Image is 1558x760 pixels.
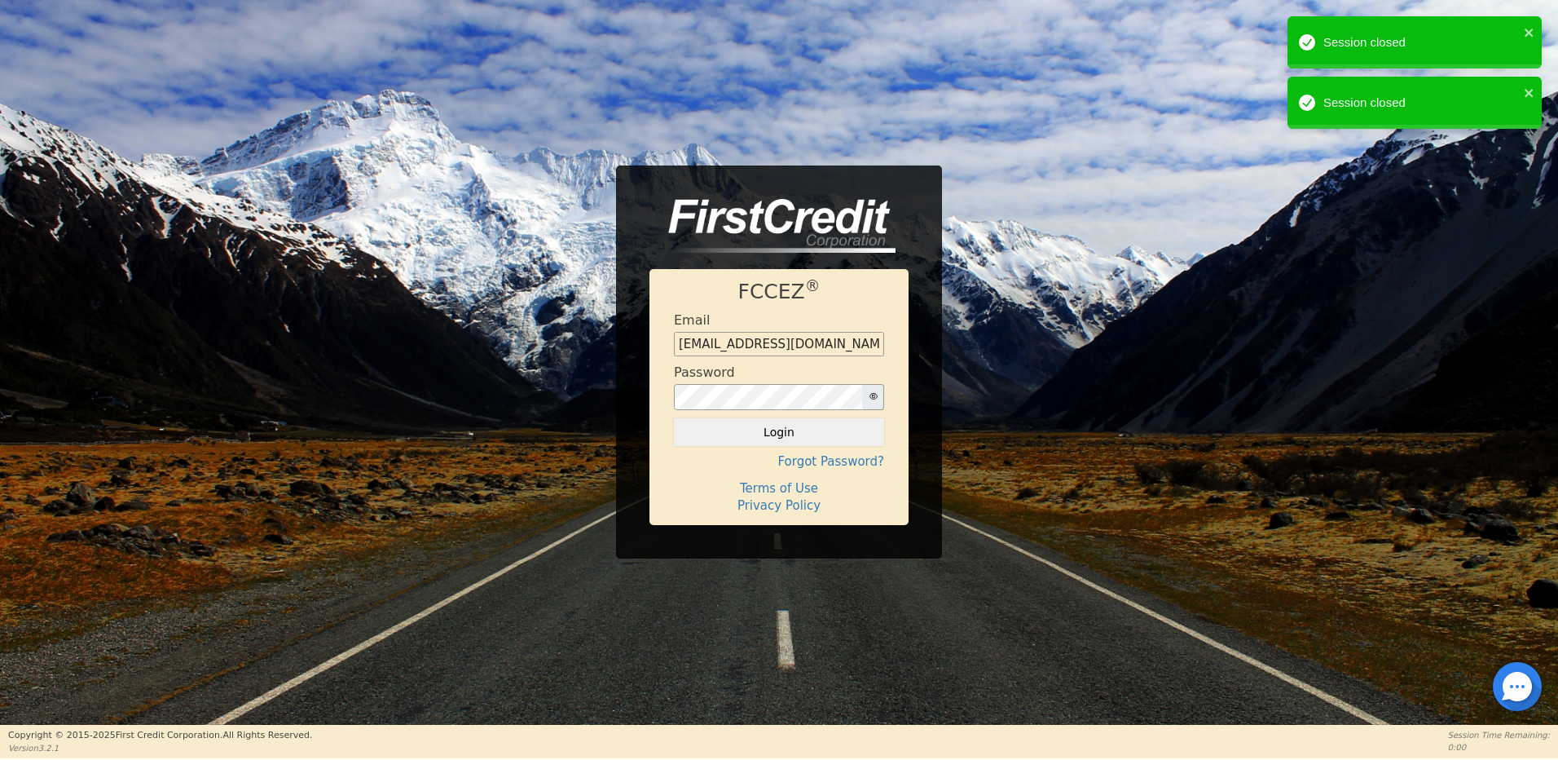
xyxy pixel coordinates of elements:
[674,280,884,304] h1: FCCEZ
[674,418,884,446] button: Login
[649,199,896,253] img: logo-CMu_cnol.png
[674,481,884,496] h4: Terms of Use
[8,742,312,754] p: Version 3.2.1
[805,277,821,294] sup: ®
[674,454,884,469] h4: Forgot Password?
[1323,94,1519,113] div: Session closed
[1524,23,1535,42] button: close
[1448,729,1550,741] p: Session Time Remaining:
[8,729,312,743] p: Copyright © 2015- 2025 First Credit Corporation.
[674,312,710,328] h4: Email
[674,365,735,380] h4: Password
[674,332,884,356] input: Enter email
[674,384,863,410] input: password
[1323,33,1519,52] div: Session closed
[1448,741,1550,753] p: 0:00
[674,498,884,513] h4: Privacy Policy
[1524,83,1535,102] button: close
[222,730,312,740] span: All Rights Reserved.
